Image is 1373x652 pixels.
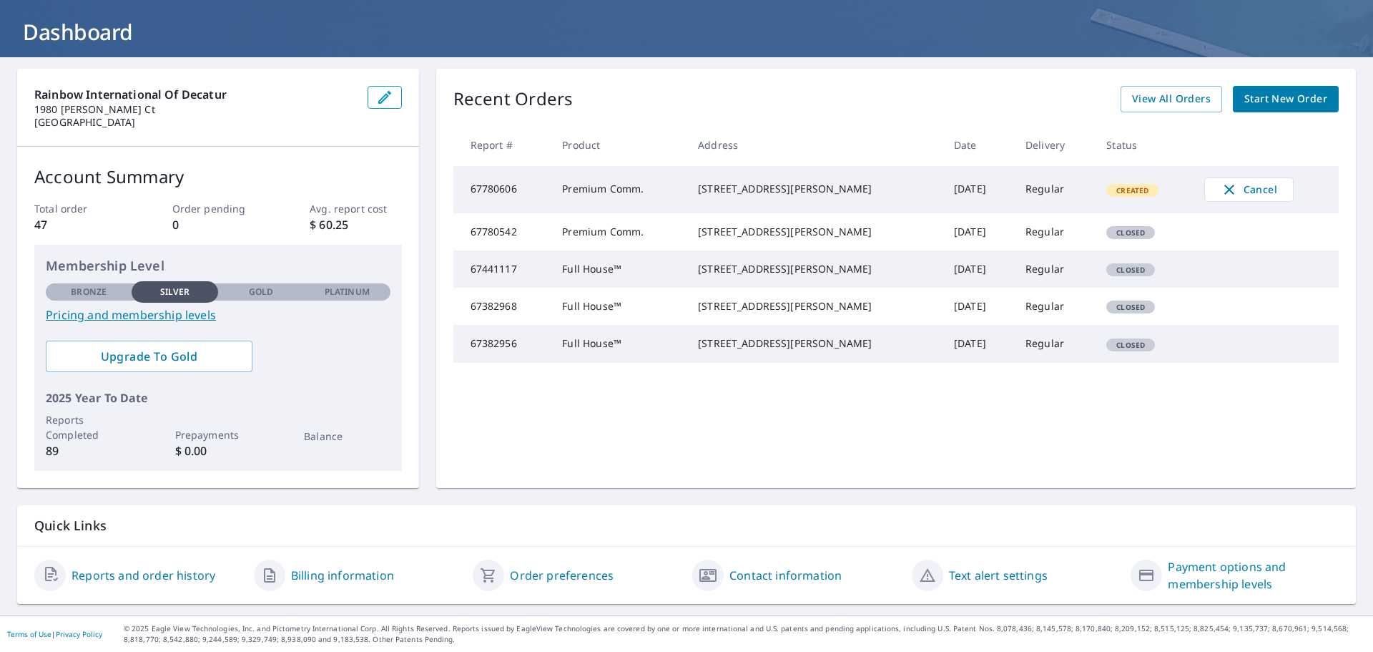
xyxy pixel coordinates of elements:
[34,216,126,233] p: 47
[57,349,241,364] span: Upgrade To Gold
[1233,86,1339,112] a: Start New Order
[943,250,1014,288] td: [DATE]
[551,325,686,362] td: Full House™
[453,166,551,213] td: 67780606
[949,567,1048,584] a: Text alert settings
[124,623,1366,645] p: © 2025 Eagle View Technologies, Inc. and Pictometry International Corp. All Rights Reserved. Repo...
[510,567,614,584] a: Order preferences
[698,182,931,196] div: [STREET_ADDRESS][PERSON_NAME]
[1108,185,1157,195] span: Created
[943,288,1014,325] td: [DATE]
[34,517,1339,535] p: Quick Links
[17,17,1356,47] h1: Dashboard
[453,288,551,325] td: 67382968
[71,286,107,298] p: Bronze
[1014,124,1095,166] th: Delivery
[551,288,686,325] td: Full House™
[1014,213,1095,250] td: Regular
[453,86,574,112] p: Recent Orders
[34,103,356,116] p: 1980 [PERSON_NAME] Ct
[172,216,264,233] p: 0
[7,630,102,638] p: |
[453,124,551,166] th: Report #
[1014,250,1095,288] td: Regular
[56,629,102,639] a: Privacy Policy
[698,336,931,351] div: [STREET_ADDRESS][PERSON_NAME]
[1014,288,1095,325] td: Regular
[453,325,551,362] td: 67382956
[46,306,390,323] a: Pricing and membership levels
[310,201,401,216] p: Avg. report cost
[34,116,356,129] p: [GEOGRAPHIC_DATA]
[1108,228,1153,238] span: Closed
[698,262,931,276] div: [STREET_ADDRESS][PERSON_NAME]
[551,213,686,250] td: Premium Comm.
[729,567,842,584] a: Contact information
[291,567,394,584] a: Billing information
[698,299,931,313] div: [STREET_ADDRESS][PERSON_NAME]
[7,629,51,639] a: Terms of Use
[943,124,1014,166] th: Date
[551,166,686,213] td: Premium Comm.
[1108,302,1153,312] span: Closed
[1219,181,1279,198] span: Cancel
[698,225,931,239] div: [STREET_ADDRESS][PERSON_NAME]
[1244,90,1327,108] span: Start New Order
[46,341,252,372] a: Upgrade To Gold
[249,286,273,298] p: Gold
[1095,124,1193,166] th: Status
[1168,558,1339,593] a: Payment options and membership levels
[943,325,1014,362] td: [DATE]
[1014,166,1095,213] td: Regular
[175,442,261,459] p: $ 0.00
[325,286,370,298] p: Platinum
[1121,86,1222,112] a: View All Orders
[551,124,686,166] th: Product
[453,250,551,288] td: 67441117
[72,567,215,584] a: Reports and order history
[310,216,401,233] p: $ 60.25
[46,256,390,276] p: Membership Level
[34,201,126,216] p: Total order
[34,86,356,103] p: Rainbow International of Decatur
[1014,325,1095,362] td: Regular
[943,166,1014,213] td: [DATE]
[46,389,390,407] p: 2025 Year To Date
[551,250,686,288] td: Full House™
[1108,265,1153,275] span: Closed
[686,124,943,166] th: Address
[943,213,1014,250] td: [DATE]
[46,442,132,459] p: 89
[1108,340,1153,350] span: Closed
[1204,177,1294,202] button: Cancel
[175,427,261,442] p: Prepayments
[304,429,390,444] p: Balance
[1132,90,1211,108] span: View All Orders
[34,164,402,190] p: Account Summary
[46,412,132,442] p: Reports Completed
[160,286,190,298] p: Silver
[453,213,551,250] td: 67780542
[172,201,264,216] p: Order pending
